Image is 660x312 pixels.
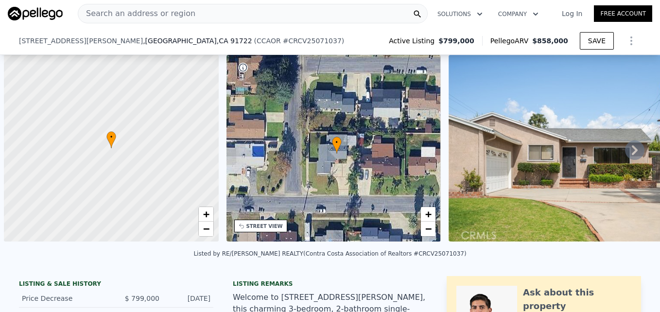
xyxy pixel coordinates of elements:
a: Zoom out [421,222,435,236]
div: • [106,131,116,148]
div: Listed by RE/[PERSON_NAME] REALTY (Contra Costa Association of Realtors #CRCV25071037) [193,250,466,257]
button: Show Options [622,31,641,51]
a: Zoom out [199,222,213,236]
span: $858,000 [532,37,568,45]
span: Pellego ARV [490,36,533,46]
span: − [203,223,209,235]
div: STREET VIEW [246,223,283,230]
span: • [332,138,342,147]
span: • [106,133,116,141]
span: , [GEOGRAPHIC_DATA] [143,36,252,46]
a: Zoom in [421,207,435,222]
img: Pellego [8,7,63,20]
span: CCAOR [257,37,281,45]
a: Zoom in [199,207,213,222]
div: ( ) [254,36,345,46]
div: [DATE] [167,294,210,303]
a: Free Account [594,5,652,22]
span: [STREET_ADDRESS][PERSON_NAME] [19,36,143,46]
button: Solutions [430,5,490,23]
span: $799,000 [438,36,474,46]
div: Price Decrease [22,294,108,303]
span: + [425,208,432,220]
span: Active Listing [389,36,438,46]
div: Listing remarks [233,280,427,288]
span: , CA 91722 [217,37,252,45]
div: • [332,137,342,154]
span: − [425,223,432,235]
span: # CRCV25071037 [283,37,342,45]
button: SAVE [580,32,614,50]
div: LISTING & SALE HISTORY [19,280,213,290]
span: $ 799,000 [125,295,159,302]
span: Search an address or region [78,8,195,19]
a: Log In [550,9,594,18]
button: Company [490,5,546,23]
span: + [203,208,209,220]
